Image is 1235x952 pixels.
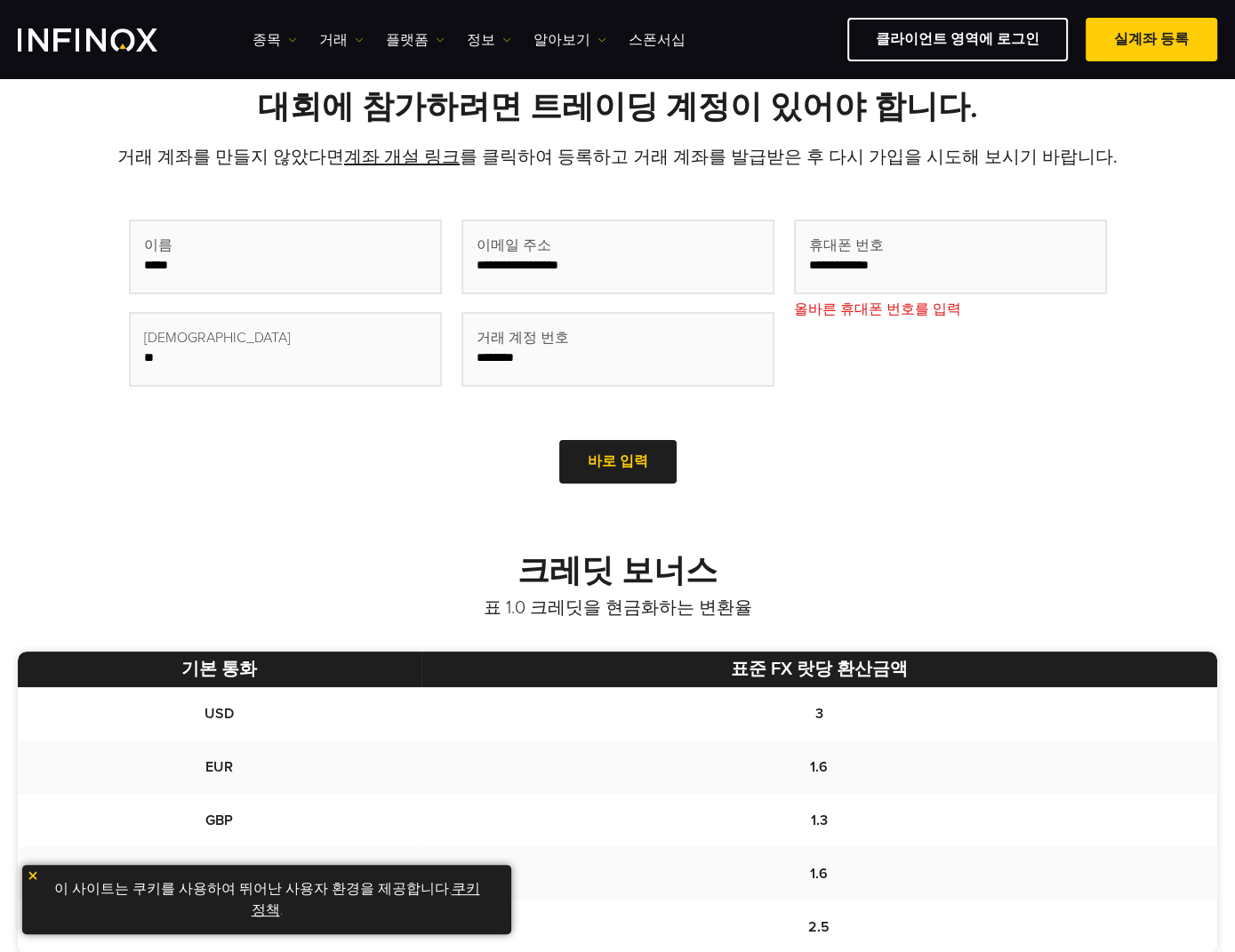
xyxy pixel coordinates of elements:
[319,29,364,51] a: 거래
[253,29,297,51] a: 종목
[386,29,445,51] a: 플랫폼
[559,440,677,484] a: 바로 입력
[421,794,1217,847] td: 1.3
[1086,18,1217,61] a: 실계좌 등록
[27,869,39,882] img: yellow close icon
[477,327,569,348] span: 거래 계정 번호
[344,147,460,168] a: 계좌 개설 링크
[144,327,291,348] span: [DEMOGRAPHIC_DATA]
[809,235,884,256] span: 휴대폰 번호
[517,552,718,590] strong: 크레딧 보너스
[533,29,606,51] a: 알아보기
[794,299,1107,320] p: 올바른 휴대폰 번호를 입력
[18,687,421,740] td: USD
[258,88,978,126] strong: 대회에 참가하려면 트레이딩 계정이 있어야 합니다.
[477,235,551,256] span: 이메일 주소
[847,18,1068,61] a: 클라이언트 영역에 로그인
[421,740,1217,794] td: 1.6
[421,652,1217,687] th: 표준 FX 랏당 환산금액
[18,652,421,687] th: 기본 통화
[18,740,421,794] td: EUR
[144,235,172,256] span: 이름
[629,29,686,51] a: 스폰서십
[18,794,421,847] td: GBP
[18,596,1217,620] p: 표 1.0 크레딧을 현금화하는 변환율
[467,29,511,51] a: 정보
[18,28,199,52] a: INFINOX Logo
[18,847,421,900] td: JPY
[18,145,1217,170] p: 거래 계좌를 만들지 않았다면 를 클릭하여 등록하고 거래 계좌를 발급받은 후 다시 가입을 시도해 보시기 바랍니다.
[31,874,502,925] p: 이 사이트는 쿠키를 사용하여 뛰어난 사용자 환경을 제공합니다. .
[421,687,1217,740] td: 3
[421,847,1217,900] td: 1.6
